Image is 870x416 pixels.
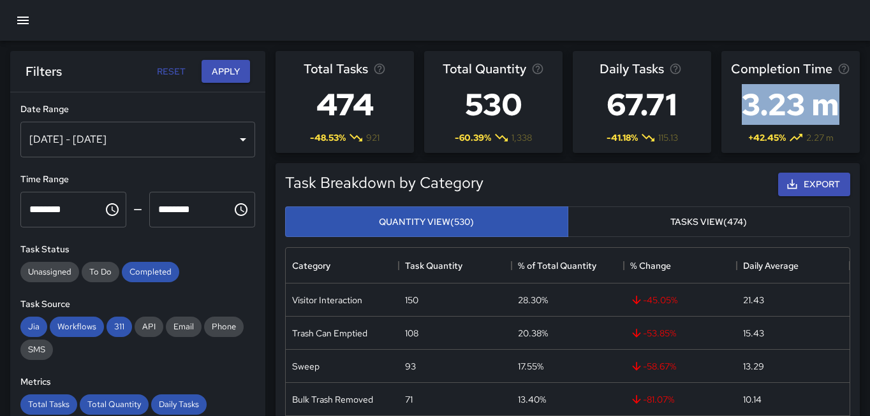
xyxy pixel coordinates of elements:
[630,393,674,406] span: -81.07 %
[743,360,764,373] div: 13.29
[531,62,544,75] svg: Total task quantity in the selected period, compared to the previous period.
[443,79,544,130] h3: 530
[151,60,191,83] button: Reset
[26,61,62,82] h6: Filters
[292,294,362,306] div: Visitor Interaction
[669,62,682,75] svg: Average number of tasks per day in the selected period, compared to the previous period.
[20,262,79,282] div: Unassigned
[20,103,255,117] h6: Date Range
[518,294,548,306] div: 28.30%
[285,206,568,238] button: Quantity View(530)
[20,375,255,389] h6: Metrics
[731,59,832,79] span: Completion Time
[399,248,512,283] div: Task Quantity
[512,248,624,283] div: % of Total Quantity
[286,248,399,283] div: Category
[304,79,386,130] h3: 474
[518,248,596,283] div: % of Total Quantity
[630,360,676,373] span: -58.67 %
[202,60,250,83] button: Apply
[806,131,834,144] span: 2.27 m
[512,131,532,144] span: 1,338
[600,59,664,79] span: Daily Tasks
[743,393,762,406] div: 10.14
[166,321,202,332] span: Email
[20,321,47,332] span: Jia
[20,122,255,157] div: [DATE] - [DATE]
[455,131,491,144] span: -60.39 %
[228,197,254,222] button: Choose time, selected time is 11:59 PM
[80,399,149,410] span: Total Quantity
[166,317,202,337] div: Email
[366,131,380,144] span: 921
[80,394,149,415] div: Total Quantity
[20,243,255,257] h6: Task Status
[204,317,244,337] div: Phone
[20,266,79,277] span: Unassigned
[405,327,418,340] div: 108
[748,131,786,144] span: + 42.45 %
[292,360,320,373] div: Sweep
[20,298,255,312] h6: Task Source
[82,266,119,277] span: To Do
[731,79,850,130] h3: 3.23 m
[743,327,764,340] div: 15.43
[285,173,483,193] h5: Task Breakdown by Category
[373,62,386,75] svg: Total number of tasks in the selected period, compared to the previous period.
[310,131,346,144] span: -48.53 %
[151,394,207,415] div: Daily Tasks
[204,321,244,332] span: Phone
[737,248,850,283] div: Daily Average
[100,197,125,222] button: Choose time, selected time is 12:00 AM
[607,131,638,144] span: -41.18 %
[122,262,179,282] div: Completed
[20,173,255,187] h6: Time Range
[82,262,119,282] div: To Do
[135,321,163,332] span: API
[658,131,678,144] span: 115.13
[778,173,850,196] button: Export
[405,294,418,306] div: 150
[443,59,526,79] span: Total Quantity
[50,321,104,332] span: Workflows
[518,393,546,406] div: 13.40%
[743,248,799,283] div: Daily Average
[405,360,416,373] div: 93
[292,393,373,406] div: Bulk Trash Removed
[837,62,850,75] svg: Average time taken to complete tasks in the selected period, compared to the previous period.
[568,206,851,238] button: Tasks View(474)
[151,399,207,410] span: Daily Tasks
[107,321,132,332] span: 311
[405,248,462,283] div: Task Quantity
[630,294,677,306] span: -45.05 %
[50,317,104,337] div: Workflows
[20,344,53,355] span: SMS
[743,294,764,306] div: 21.43
[292,248,330,283] div: Category
[630,327,676,340] span: -53.85 %
[518,327,548,340] div: 20.38%
[304,59,368,79] span: Total Tasks
[20,399,77,410] span: Total Tasks
[20,394,77,415] div: Total Tasks
[20,340,53,360] div: SMS
[292,327,367,340] div: Trash Can Emptied
[630,248,671,283] div: % Change
[600,79,684,130] h3: 67.71
[405,393,413,406] div: 71
[107,317,132,337] div: 311
[20,317,47,337] div: Jia
[624,248,737,283] div: % Change
[518,360,543,373] div: 17.55%
[135,317,163,337] div: API
[122,266,179,277] span: Completed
